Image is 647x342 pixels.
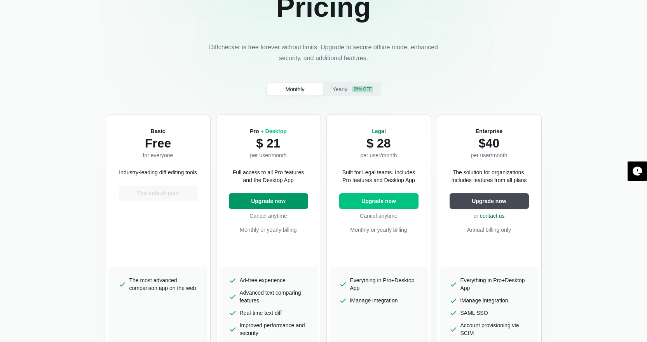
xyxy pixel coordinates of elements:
[240,276,286,284] span: Ad-free experience
[250,127,287,135] h2: Pro
[129,276,198,292] span: The most advanced comparison app on the web
[250,135,287,151] p: $ 21
[360,151,397,159] p: per user/month
[460,276,529,292] span: Everything in Pro+Desktop App
[229,193,308,209] button: Upgrade now
[360,135,397,151] p: $ 28
[260,128,286,134] span: + Desktop
[350,297,398,304] span: iManage integration
[229,168,308,184] p: Full access to all Pro features and the Desktop App
[249,197,287,205] span: Upgrade now
[471,151,507,159] p: per user/month
[450,168,529,184] p: The solution for organizations. Includes features from all plans
[331,85,349,93] span: Yearly
[250,151,287,159] p: per user/month
[471,135,507,151] p: $40
[119,186,198,201] button: The default plan
[143,151,173,159] p: for everyone
[450,226,529,234] p: Annual billing only
[240,289,308,304] span: Advanced text comparing features
[339,226,419,234] p: Monthly or yearly billing
[240,321,308,337] span: Improved performance and security
[339,212,419,220] p: Cancel anytime
[143,135,173,151] p: Free
[460,297,508,304] span: iManage integration
[339,193,419,209] button: Upgrade now
[450,212,529,220] p: or
[350,276,419,292] span: Everything in Pro+Desktop App
[240,309,282,317] span: Real-time text diff
[143,127,173,135] h2: Basic
[460,309,488,317] span: SAML SSO
[450,193,529,209] button: Upgrade now
[267,83,323,95] button: Monthly
[207,42,440,64] p: Diffchecker is free forever without limits. Upgrade to secure offline mode, enhanced security, an...
[136,189,180,197] span: The default plan
[360,197,398,205] span: Upgrade now
[471,127,507,135] h2: Enterprise
[470,197,508,205] span: Upgrade now
[119,168,197,176] p: Industry-leading diff editing tools
[229,212,308,220] p: Cancel anytime
[339,168,419,184] p: Built for Legal teams. Includes Pro features and Desktop App
[284,85,306,93] span: Monthly
[352,86,373,92] div: 29% off
[480,213,505,219] a: contact us
[229,226,308,234] p: Monthly or yearly billing
[324,83,380,95] button: Yearly29% off
[371,128,386,134] span: Legal
[460,321,529,337] span: Account provisioning via SCIM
